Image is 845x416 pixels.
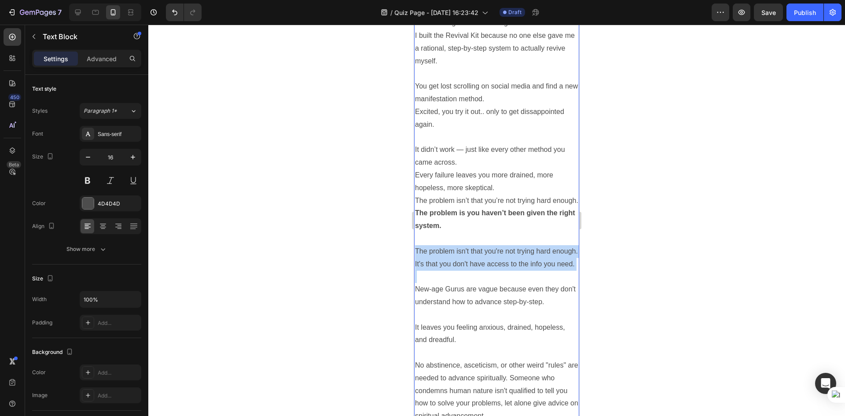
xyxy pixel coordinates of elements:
p: New-age Gurus are vague because even they don't understand how to advance step-by-step. It leaves... [1,258,164,335]
div: Align [32,221,57,232]
span: / [390,8,393,17]
p: Settings [44,54,68,63]
strong: The problem is you haven’t been given the right system. [1,184,161,205]
p: It's that you don't have access to the info you need. [1,233,164,246]
div: Size [32,273,55,285]
div: Add... [98,392,139,400]
div: Width [32,295,47,303]
iframe: Design area [414,25,579,416]
span: Save [761,9,776,16]
div: 450 [8,94,21,101]
p: Excited, you try it out.. only to get dissappointed again. [1,81,164,107]
button: Publish [786,4,823,21]
div: Show more [66,245,107,254]
div: Styles [32,107,48,115]
button: 7 [4,4,66,21]
p: 7 [58,7,62,18]
p: Text Block [43,31,118,42]
div: Add... [98,369,139,377]
p: It didn’t work — just like every other method you came across. Every failure leaves you more drai... [1,119,164,169]
div: Sans-serif [98,130,139,138]
button: Paragraph 1* [80,103,141,119]
div: Undo/Redo [166,4,202,21]
div: Size [32,151,55,163]
div: Background [32,346,75,358]
span: Draft [508,8,522,16]
div: Publish [794,8,816,17]
div: Beta [7,161,21,168]
div: Text style [32,85,56,93]
p: Advanced [87,54,117,63]
button: Show more [32,241,141,257]
p: The problem isn't that you're not trying hard enough. [1,221,164,233]
input: Auto [80,291,141,307]
div: Color [32,368,46,376]
button: Save [754,4,783,21]
p: You get lost scrolling on social media and find a new manifestation method. [1,55,164,81]
div: Open Intercom Messenger [815,373,836,394]
span: Paragraph 1* [84,107,117,115]
div: Add... [98,319,139,327]
div: Font [32,130,43,138]
div: 4D4D4D [98,200,139,208]
p: The problem isn’t that you’re not trying hard enough. [1,170,164,208]
div: Image [32,391,48,399]
div: Padding [32,319,52,327]
div: Color [32,199,46,207]
span: Quiz Page - [DATE] 16:23:42 [394,8,478,17]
